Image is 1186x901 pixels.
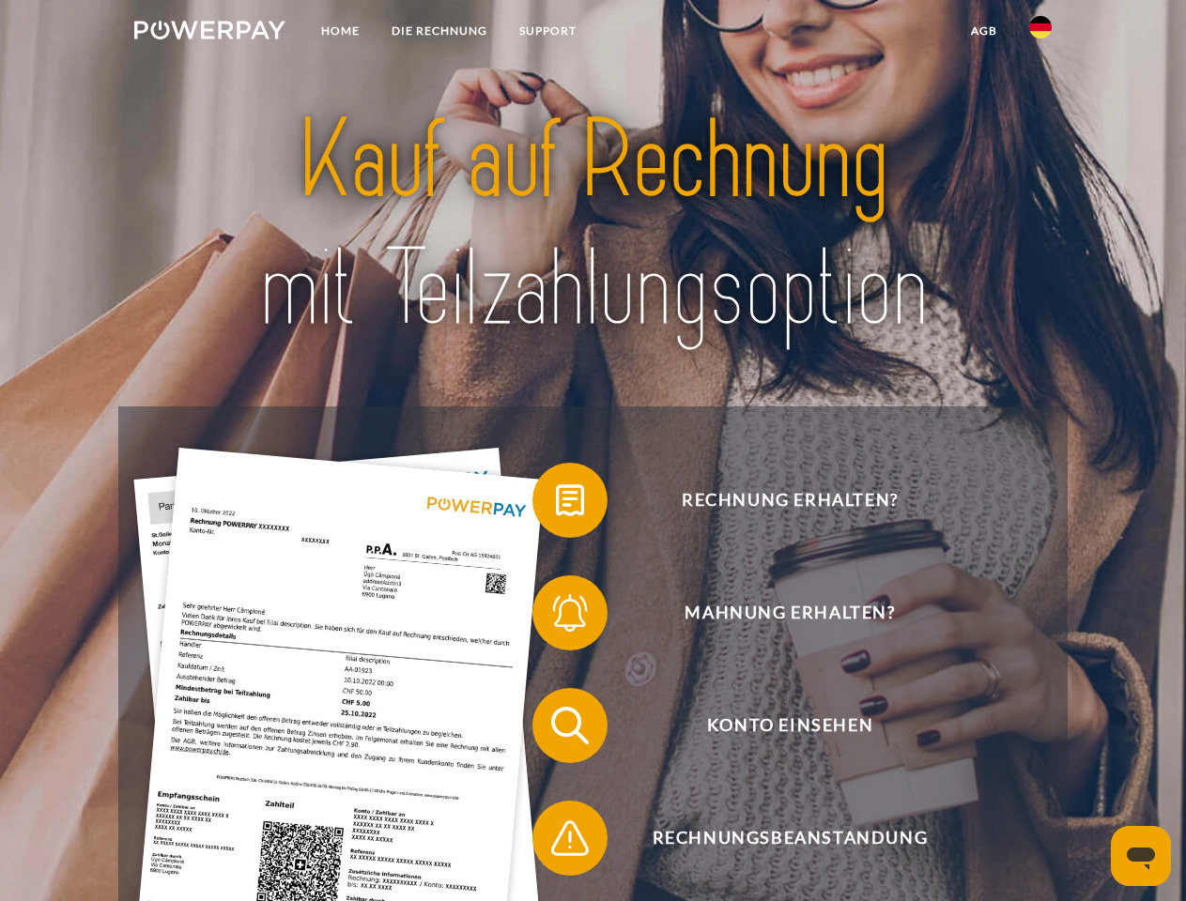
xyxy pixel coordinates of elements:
span: Mahnung erhalten? [560,575,1020,650]
a: SUPPORT [503,14,593,48]
button: Rechnung erhalten? [532,463,1021,538]
img: qb_warning.svg [547,815,593,862]
span: Rechnungsbeanstandung [560,801,1020,876]
img: qb_bill.svg [547,477,593,524]
img: logo-powerpay-white.svg [134,21,285,39]
img: qb_bell.svg [547,589,593,636]
span: Konto einsehen [560,688,1020,763]
button: Mahnung erhalten? [532,575,1021,650]
a: Home [305,14,376,48]
button: Rechnungsbeanstandung [532,801,1021,876]
button: Konto einsehen [532,688,1021,763]
a: agb [955,14,1013,48]
img: de [1029,16,1052,38]
img: qb_search.svg [547,702,593,749]
a: DIE RECHNUNG [376,14,503,48]
iframe: Schaltfläche zum Öffnen des Messaging-Fensters [1111,826,1171,886]
span: Rechnung erhalten? [560,463,1020,538]
img: title-powerpay_de.svg [179,90,1007,359]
